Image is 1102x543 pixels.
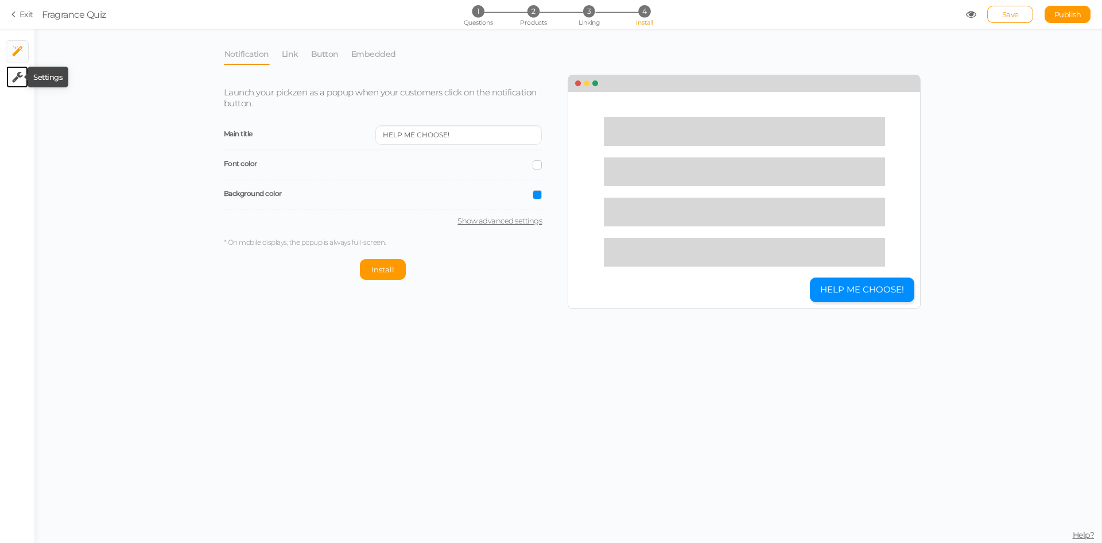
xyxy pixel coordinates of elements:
[562,5,616,17] li: 3 Linking
[472,5,484,17] span: 1
[987,6,1033,23] div: Save
[636,18,653,26] span: Install
[224,87,537,109] span: Launch your pickzen as a popup when your customers click on the notification button.
[281,43,311,65] li: Link
[224,216,542,225] a: Show advanced settings
[6,66,28,88] a: Settings
[351,43,408,65] li: Embedded
[311,43,339,65] a: Button
[451,5,505,17] li: 1 Questions
[11,9,33,20] a: Exit
[224,43,270,65] a: Notification
[810,278,914,302] button: HELP ME CHOOSE!
[579,18,599,26] span: Linking
[33,72,63,82] tip-tip: Settings
[618,5,671,17] li: 4 Install
[224,238,386,247] span: * On mobile displays, the popup is always full-screen.
[371,265,394,274] span: Install
[507,5,560,17] li: 2 Products
[351,43,397,65] a: Embedded
[360,259,406,280] button: Install
[1054,10,1081,19] span: Publish
[638,5,650,17] span: 4
[311,43,351,65] li: Button
[281,43,299,65] a: Link
[224,129,253,138] span: Main title
[224,189,282,198] span: Background color
[1002,10,1019,19] span: Save
[1073,530,1095,540] span: Help?
[583,5,595,17] span: 3
[224,159,257,168] span: Font color
[464,18,493,26] span: Questions
[520,18,547,26] span: Products
[42,7,106,21] div: Fragrance Quiz
[527,5,540,17] span: 2
[224,43,281,65] li: Notification
[6,66,29,88] li: Settings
